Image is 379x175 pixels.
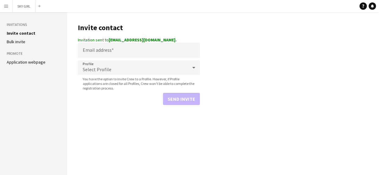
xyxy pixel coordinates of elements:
[78,37,200,43] div: Invitation sent to
[7,51,60,56] h3: Promote
[78,77,200,90] span: You have the option to invite Crew to a Profile. However, if Profile applications are closed for ...
[7,39,25,44] a: Bulk invite
[7,30,35,36] a: Invite contact
[78,23,200,32] h1: Invite contact
[7,59,45,65] a: Application webpage
[13,0,36,12] button: SKY GIRL
[7,22,60,27] h3: Invitations
[109,37,177,43] strong: [EMAIL_ADDRESS][DOMAIN_NAME].
[83,66,111,72] span: Select Profile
